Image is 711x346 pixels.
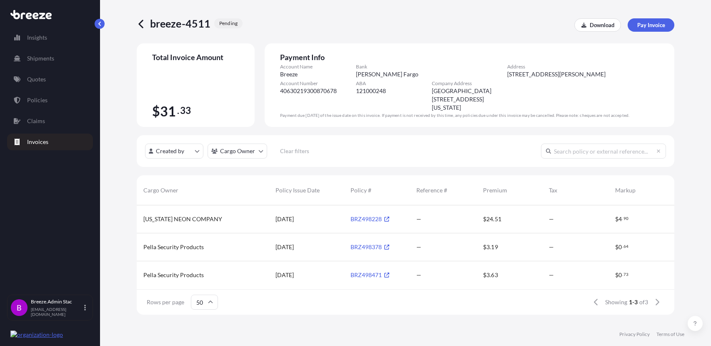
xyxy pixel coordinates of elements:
[27,75,46,83] p: Quotes
[280,87,337,95] span: 40630219300870678
[7,134,93,150] a: Invoices
[275,271,294,279] span: [DATE]
[590,21,614,29] p: Download
[542,233,608,261] div: —
[619,331,650,338] a: Privacy Policy
[150,17,211,30] span: breeze-4511
[160,105,176,118] span: 31
[483,215,501,223] span: $24.51
[147,298,184,306] span: Rows per page
[622,273,623,276] span: .
[615,216,618,222] span: $
[507,70,606,78] span: [STREET_ADDRESS][PERSON_NAME]
[280,63,356,70] span: Account Name
[350,243,389,250] a: BRZ498378
[180,107,191,114] span: 33
[143,271,204,279] span: Pella Security Products
[615,244,618,250] span: $
[280,147,309,155] p: Clear filters
[356,70,418,78] span: [PERSON_NAME] Fargo
[350,215,389,222] a: BRZ498228
[27,33,47,42] p: Insights
[432,80,508,87] span: Company Address
[416,186,447,194] span: Reference #
[220,147,255,155] p: Cargo Owner
[350,186,371,194] span: Policy #
[507,63,659,70] span: Address
[7,71,93,88] a: Quotes
[416,243,421,251] span: —
[7,92,93,109] a: Policies
[637,21,665,29] p: Pay Invoice
[542,205,608,233] div: —
[356,80,432,87] span: ABA
[623,273,628,276] span: 73
[542,261,608,289] div: —
[156,147,184,155] p: Created by
[27,96,48,104] p: Policies
[432,87,508,112] span: [GEOGRAPHIC_DATA][STREET_ADDRESS][US_STATE]
[280,70,298,78] span: Breeze
[27,138,48,146] p: Invoices
[17,303,22,312] span: B
[271,144,318,158] button: Clear filters
[416,271,421,279] span: —
[143,243,204,251] span: Pella Security Products
[622,245,623,248] span: .
[483,243,498,251] span: $3.19
[628,18,674,32] a: Pay Invoice
[618,272,622,278] span: 0
[145,144,203,159] button: createdBy Filter options
[483,186,507,194] span: Premium
[27,54,54,63] p: Shipments
[350,271,389,278] a: BRZ498471
[208,144,267,159] button: cargoOwner Filter options
[10,331,63,339] img: organization-logo
[615,272,618,278] span: $
[541,144,666,159] input: Search policy or external reference...
[7,29,93,46] a: Insights
[356,63,508,70] span: Bank
[416,215,421,223] span: —
[27,117,45,125] p: Claims
[280,52,659,62] span: Payment Info
[574,18,621,32] a: Download
[622,217,623,220] span: .
[219,20,238,27] p: pending
[483,271,498,279] span: $3.63
[275,215,294,223] span: [DATE]
[177,107,179,114] span: .
[656,331,684,338] a: Terms of Use
[629,298,638,306] span: 1-3
[275,243,294,251] span: [DATE]
[618,244,622,250] span: 0
[623,217,628,220] span: 90
[549,186,557,194] span: Tax
[615,186,636,194] span: Markup
[31,298,83,305] p: Breeze.Admin Stac
[605,298,627,306] span: Showing
[280,113,659,118] div: Payment due [DATE] of the issue date on this invoice. If payment is not received by this time, an...
[275,186,320,194] span: Policy Issue Date
[356,87,386,95] span: 121000248
[618,216,622,222] span: 4
[143,215,222,223] span: [US_STATE] NEON COMPANY
[152,105,160,118] span: $
[31,307,83,317] p: [EMAIL_ADDRESS][DOMAIN_NAME]
[7,113,93,129] a: Claims
[143,186,178,194] span: Cargo Owner
[639,298,648,306] span: of 3
[623,245,628,248] span: 64
[280,80,356,87] span: Account Number
[7,50,93,67] a: Shipments
[152,52,239,62] span: Total Invoice Amount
